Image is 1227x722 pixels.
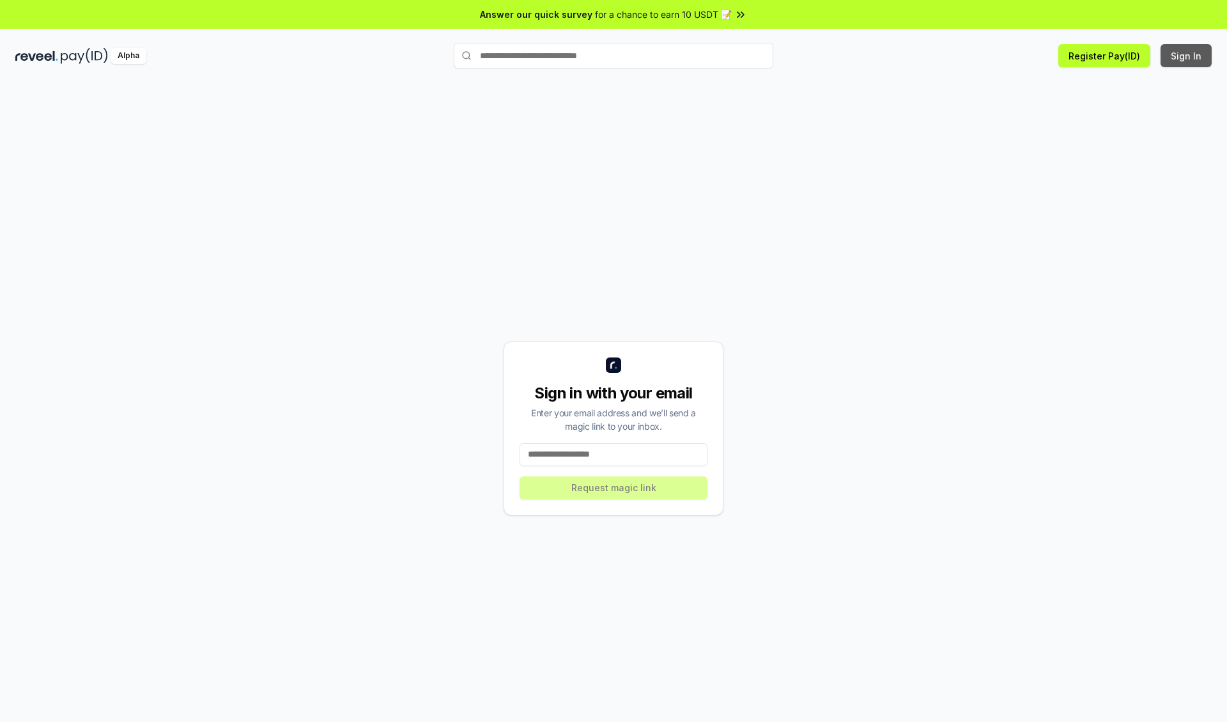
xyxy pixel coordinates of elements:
[61,48,108,64] img: pay_id
[1161,44,1212,67] button: Sign In
[520,383,707,404] div: Sign in with your email
[480,8,592,21] span: Answer our quick survey
[595,8,732,21] span: for a chance to earn 10 USDT 📝
[111,48,146,64] div: Alpha
[1058,44,1150,67] button: Register Pay(ID)
[606,357,621,373] img: logo_small
[15,48,58,64] img: reveel_dark
[520,406,707,433] div: Enter your email address and we’ll send a magic link to your inbox.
